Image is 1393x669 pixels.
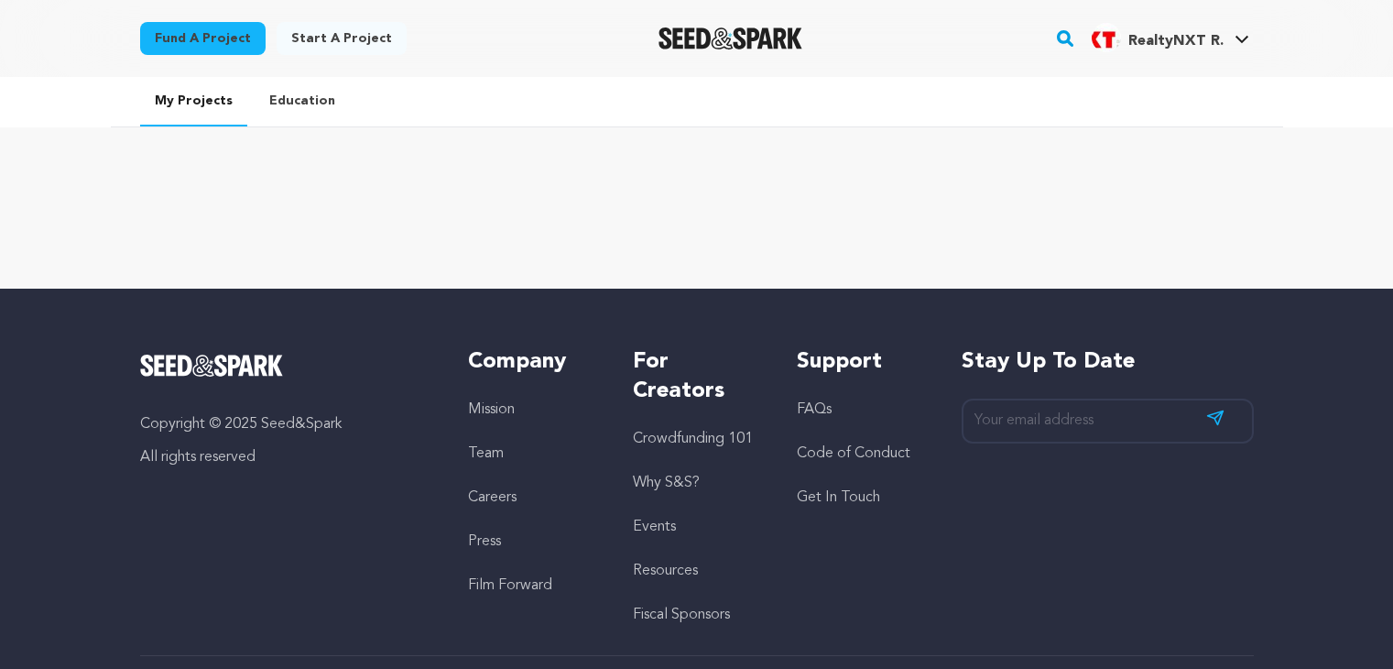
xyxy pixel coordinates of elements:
a: Press [468,534,501,549]
p: All rights reserved [140,446,432,468]
div: RealtyNXT R.'s Profile [1092,23,1224,52]
a: Seed&Spark Homepage [658,27,802,49]
a: Fiscal Sponsors [633,608,730,622]
a: Film Forward [468,578,552,593]
span: RealtyNXT R.'s Profile [1088,19,1253,58]
a: Mission [468,402,515,417]
img: Seed&Spark Logo Dark Mode [658,27,802,49]
a: Seed&Spark Homepage [140,355,432,377]
a: Start a project [277,22,407,55]
a: Team [468,446,504,461]
a: Fund a project [140,22,266,55]
a: Education [255,77,350,125]
a: FAQs [797,402,832,417]
a: Get In Touch [797,490,880,505]
span: RealtyNXT R. [1128,34,1224,49]
a: Events [633,520,676,534]
img: realty.JPG [1092,23,1121,52]
a: Code of Conduct [797,446,910,461]
a: My Projects [140,77,247,126]
a: Crowdfunding 101 [633,432,753,446]
a: Careers [468,490,517,505]
a: RealtyNXT R.'s Profile [1088,19,1253,52]
input: Your email address [962,399,1254,444]
img: Seed&Spark Logo [140,355,284,377]
a: Resources [633,564,698,578]
a: Why S&S? [633,476,700,490]
h5: Company [468,347,595,377]
h5: For Creators [633,347,760,406]
p: Copyright © 2025 Seed&Spark [140,413,432,435]
h5: Stay up to date [962,347,1254,377]
h5: Support [797,347,924,377]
